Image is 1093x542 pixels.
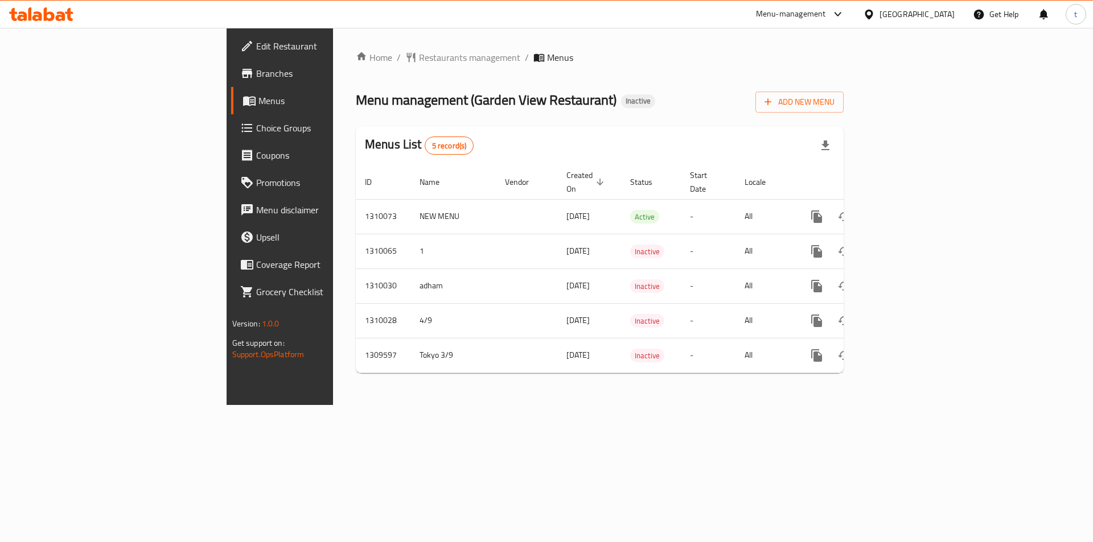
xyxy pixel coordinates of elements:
li: / [525,51,529,64]
span: Coupons [256,148,400,162]
th: Actions [794,165,922,200]
button: more [803,307,831,334]
span: [DATE] [566,347,590,362]
span: Locale [745,175,780,189]
div: Active [630,210,659,224]
div: Inactive [630,279,664,293]
button: Change Status [831,203,858,230]
span: Inactive [630,245,664,258]
a: Restaurants management [405,51,520,64]
span: Inactive [630,315,664,328]
a: Coverage Report [231,251,409,278]
div: Export file [812,132,839,159]
span: [DATE] [566,209,590,224]
span: Menus [258,94,400,107]
span: Add New Menu [765,95,835,109]
span: Start Date [690,168,722,196]
button: more [803,342,831,369]
a: Branches [231,60,409,87]
span: Get support on: [232,336,285,350]
span: 1.0.0 [262,316,280,331]
span: Inactive [630,349,664,362]
span: Promotions [256,176,400,189]
span: Upsell [256,230,400,244]
span: Created On [566,168,607,196]
a: Menus [231,87,409,114]
button: Add New Menu [755,92,844,113]
a: Menu disclaimer [231,196,409,224]
td: - [681,234,735,268]
span: Active [630,210,659,224]
span: Edit Restaurant [256,39,400,53]
span: Branches [256,67,400,80]
span: [DATE] [566,313,590,328]
td: - [681,268,735,303]
span: Name [420,175,454,189]
button: Change Status [831,272,858,300]
span: Vendor [505,175,544,189]
span: Inactive [630,280,664,293]
a: Promotions [231,169,409,196]
span: 5 record(s) [425,140,474,151]
nav: breadcrumb [356,51,844,64]
a: Upsell [231,224,409,251]
td: - [681,338,735,373]
span: Menus [547,51,573,64]
td: Tokyo 3/9 [410,338,496,373]
td: All [735,303,794,338]
td: NEW MENU [410,199,496,234]
span: [DATE] [566,278,590,293]
a: Grocery Checklist [231,278,409,305]
td: All [735,234,794,268]
a: Coupons [231,142,409,169]
td: adham [410,268,496,303]
td: 1 [410,234,496,268]
td: 4/9 [410,303,496,338]
td: All [735,268,794,303]
td: All [735,199,794,234]
span: ID [365,175,387,189]
span: Menu disclaimer [256,203,400,217]
span: Choice Groups [256,121,400,135]
a: Support.OpsPlatform [232,347,305,362]
td: - [681,199,735,234]
button: more [803,238,831,265]
span: Restaurants management [419,51,520,64]
span: Grocery Checklist [256,285,400,299]
td: - [681,303,735,338]
h2: Menus List [365,136,474,155]
div: Menu-management [756,7,826,21]
button: more [803,272,831,300]
button: more [803,203,831,230]
button: Change Status [831,307,858,334]
button: Change Status [831,342,858,369]
span: Status [630,175,667,189]
span: t [1074,8,1077,20]
table: enhanced table [356,165,922,373]
a: Edit Restaurant [231,32,409,60]
div: Inactive [621,94,655,108]
span: Version: [232,316,260,331]
span: Coverage Report [256,258,400,271]
span: Inactive [621,96,655,106]
div: Inactive [630,314,664,328]
td: All [735,338,794,373]
div: [GEOGRAPHIC_DATA] [880,8,955,20]
span: Menu management ( Garden View Restaurant ) [356,87,617,113]
a: Choice Groups [231,114,409,142]
button: Change Status [831,238,858,265]
span: [DATE] [566,243,590,258]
